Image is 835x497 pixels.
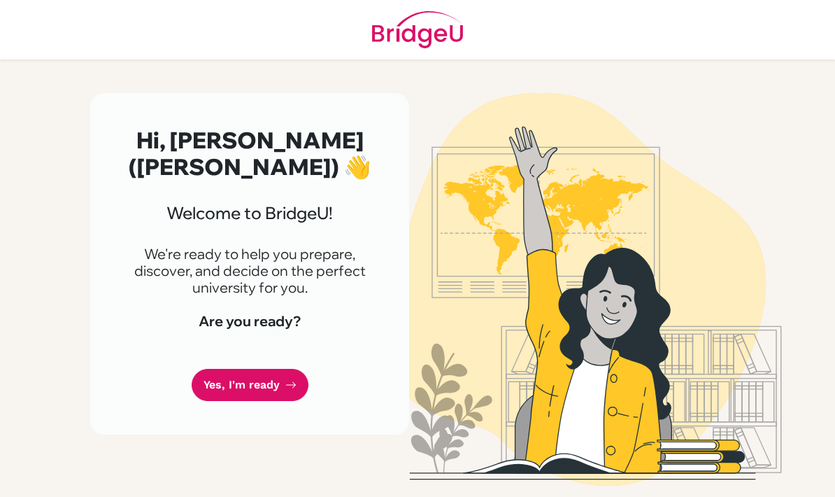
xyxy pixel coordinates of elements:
p: We're ready to help you prepare, discover, and decide on the perfect university for you. [124,246,376,296]
a: Yes, I'm ready [192,369,308,402]
h2: Hi, [PERSON_NAME] ([PERSON_NAME]) 👋 [124,127,376,181]
h3: Welcome to BridgeU! [124,203,376,223]
h4: Are you ready? [124,313,376,330]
